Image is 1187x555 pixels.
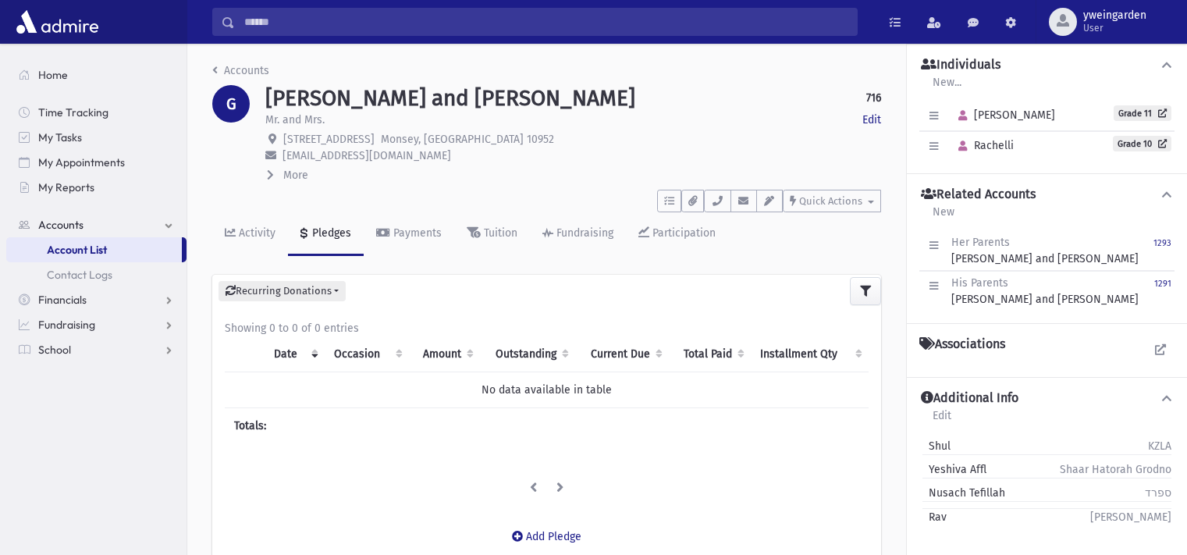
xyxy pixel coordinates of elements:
[288,212,364,256] a: Pledges
[283,149,451,162] span: [EMAIL_ADDRESS][DOMAIN_NAME]
[1113,136,1171,151] a: Grade 10
[951,276,1008,290] span: His Parents
[6,312,187,337] a: Fundraising
[1083,9,1146,22] span: yweingarden
[1060,461,1171,478] span: Shaar Hatorah Grodno
[866,90,881,106] strong: 716
[922,461,986,478] span: Yeshiva Affl
[919,390,1175,407] button: Additional Info
[1145,485,1171,501] span: ספרד
[932,73,962,101] a: New...
[1154,275,1171,308] a: 1291
[6,337,187,362] a: School
[235,8,857,36] input: Search
[225,407,409,443] th: Totals:
[6,175,187,200] a: My Reports
[783,190,881,212] button: Quick Actions
[862,112,881,128] a: Edit
[265,112,325,128] p: Mr. and Mrs.
[922,509,947,525] span: Rav
[283,133,375,146] span: [STREET_ADDRESS]
[1153,234,1171,267] a: 1293
[236,226,275,240] div: Activity
[38,68,68,82] span: Home
[1154,279,1171,289] small: 1291
[6,125,187,150] a: My Tasks
[38,343,71,357] span: School
[921,187,1036,203] h4: Related Accounts
[325,336,409,372] th: Occasion : activate to sort column ascending
[932,407,952,435] a: Edit
[265,85,635,112] h1: [PERSON_NAME] and [PERSON_NAME]
[553,226,613,240] div: Fundraising
[1153,238,1171,248] small: 1293
[6,287,187,312] a: Financials
[6,100,187,125] a: Time Tracking
[921,390,1018,407] h4: Additional Info
[919,187,1175,203] button: Related Accounts
[951,139,1014,152] span: Rachelli
[38,218,84,232] span: Accounts
[454,212,530,256] a: Tuition
[530,212,626,256] a: Fundraising
[6,62,187,87] a: Home
[265,336,325,372] th: Date: activate to sort column ascending
[212,64,269,77] a: Accounts
[481,226,517,240] div: Tuition
[364,212,454,256] a: Payments
[1114,105,1171,121] a: Grade 11
[669,336,751,372] th: Total Paid: activate to sort column ascending
[919,57,1175,73] button: Individuals
[38,318,95,332] span: Fundraising
[575,336,669,372] th: Current Due: activate to sort column ascending
[922,485,1005,501] span: Nusach Tefillah
[921,57,1000,73] h4: Individuals
[212,85,250,123] div: G
[932,203,955,231] a: New
[1090,509,1171,525] span: [PERSON_NAME]
[212,62,269,85] nav: breadcrumb
[799,195,862,207] span: Quick Actions
[219,281,346,301] button: Recurring Donations
[47,268,112,282] span: Contact Logs
[626,212,728,256] a: Participation
[38,180,94,194] span: My Reports
[480,336,575,372] th: Outstanding: activate to sort column ascending
[225,372,869,407] td: No data available in table
[751,336,869,372] th: Installment Qty: activate to sort column ascending
[225,320,869,336] div: Showing 0 to 0 of 0 entries
[47,243,107,257] span: Account List
[283,169,308,182] span: More
[38,155,125,169] span: My Appointments
[409,336,480,372] th: Amount: activate to sort column ascending
[265,167,310,183] button: More
[951,109,1055,122] span: [PERSON_NAME]
[12,6,102,37] img: AdmirePro
[951,236,1010,249] span: Her Parents
[649,226,716,240] div: Participation
[951,234,1139,267] div: [PERSON_NAME] and [PERSON_NAME]
[212,212,288,256] a: Activity
[1148,438,1171,454] span: KZLA
[6,237,182,262] a: Account List
[951,275,1139,308] div: [PERSON_NAME] and [PERSON_NAME]
[309,226,351,240] div: Pledges
[6,262,187,287] a: Contact Logs
[38,293,87,307] span: Financials
[6,212,187,237] a: Accounts
[381,133,554,146] span: Monsey, [GEOGRAPHIC_DATA] 10952
[6,150,187,175] a: My Appointments
[38,130,82,144] span: My Tasks
[919,336,1005,352] h4: Associations
[38,105,108,119] span: Time Tracking
[1083,22,1146,34] span: User
[390,226,442,240] div: Payments
[922,438,951,454] span: Shul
